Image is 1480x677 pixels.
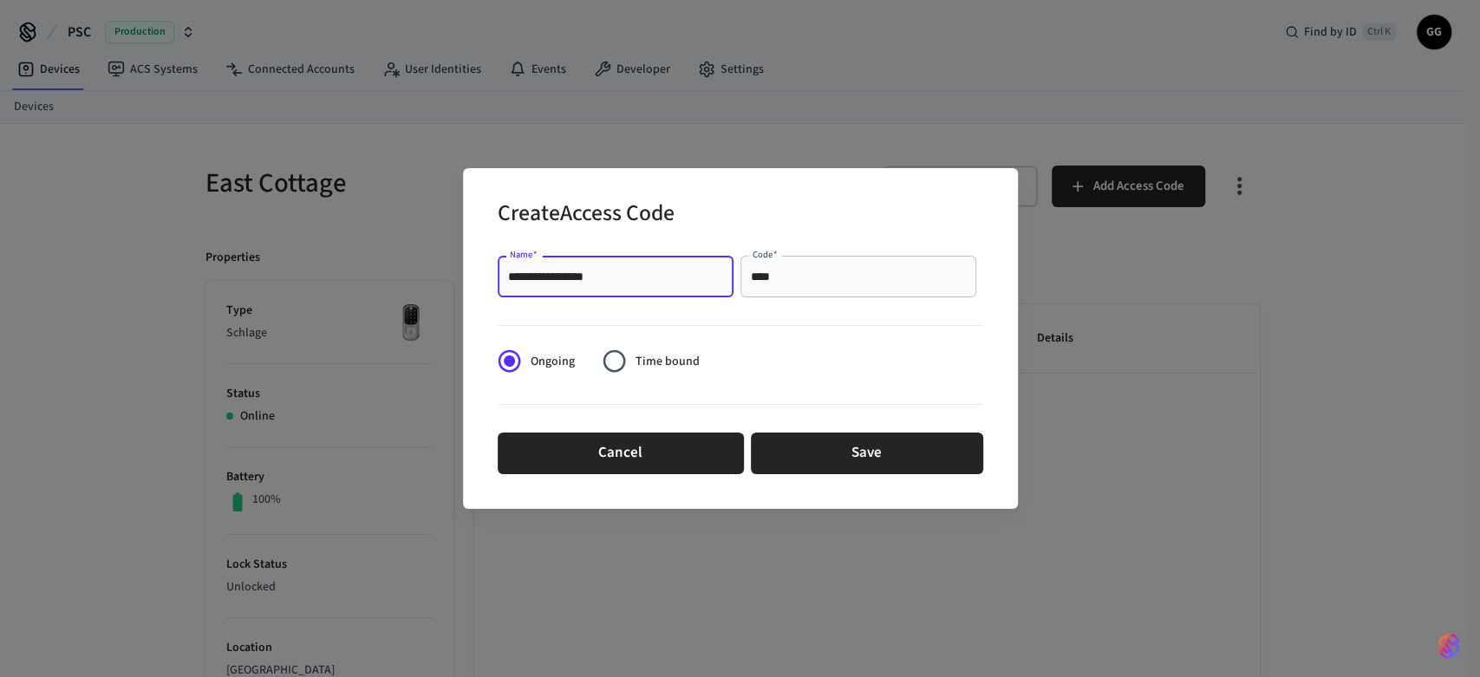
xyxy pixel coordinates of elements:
img: SeamLogoGradient.69752ec5.svg [1438,632,1459,660]
label: Code [753,248,778,261]
span: Ongoing [531,353,575,371]
label: Name [510,248,538,261]
h2: Create Access Code [498,189,675,242]
button: Save [751,433,983,474]
span: Time bound [636,353,700,371]
button: Cancel [498,433,744,474]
